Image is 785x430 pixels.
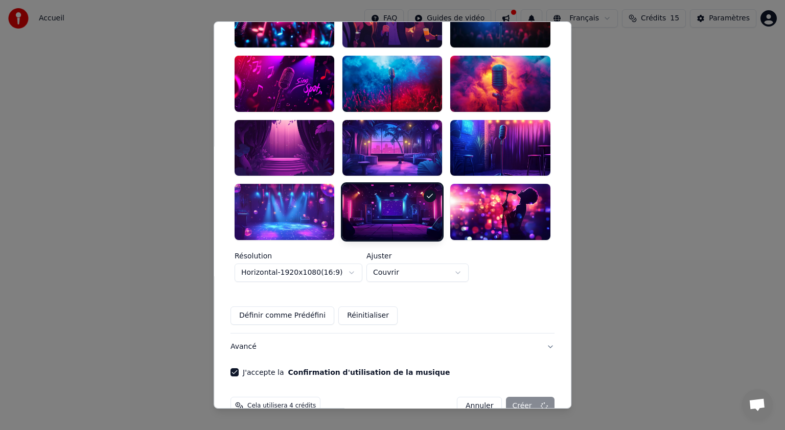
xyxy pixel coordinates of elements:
span: Cela utilisera 4 crédits [247,402,316,410]
button: Réinitialiser [338,306,398,325]
label: Résolution [235,252,362,259]
button: Avancé [230,333,555,360]
button: J'accepte la [288,369,450,376]
button: Annuler [457,397,502,415]
label: Ajuster [366,252,469,259]
label: J'accepte la [243,369,450,376]
button: Définir comme Prédéfini [230,306,334,325]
